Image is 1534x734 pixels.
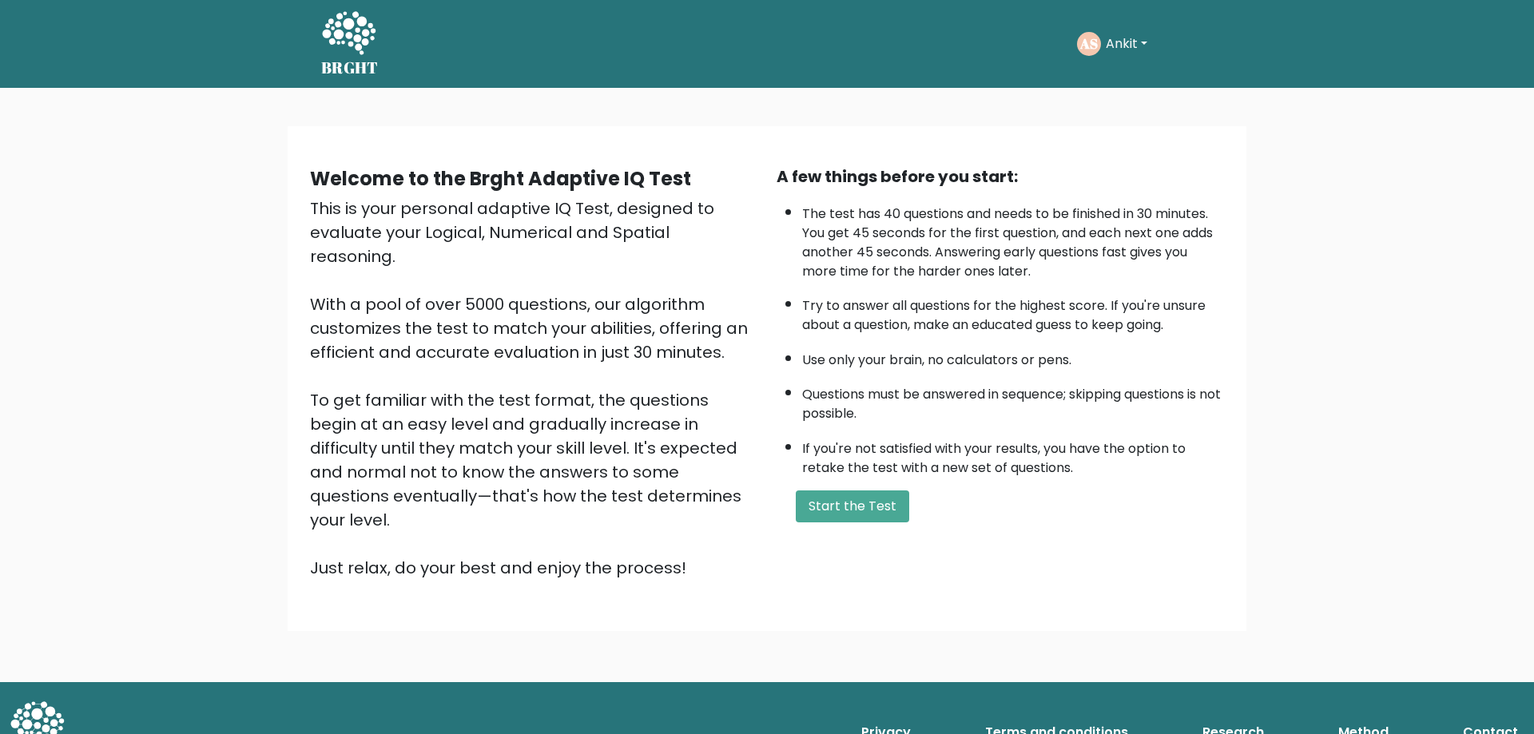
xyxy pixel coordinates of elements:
[802,431,1224,478] li: If you're not satisfied with your results, you have the option to retake the test with a new set ...
[321,58,379,77] h5: BRGHT
[802,196,1224,281] li: The test has 40 questions and needs to be finished in 30 minutes. You get 45 seconds for the firs...
[310,196,757,580] div: This is your personal adaptive IQ Test, designed to evaluate your Logical, Numerical and Spatial ...
[777,165,1224,188] div: A few things before you start:
[1101,34,1152,54] button: Ankit
[1079,34,1098,53] text: AS
[310,165,691,192] b: Welcome to the Brght Adaptive IQ Test
[321,6,379,81] a: BRGHT
[802,288,1224,335] li: Try to answer all questions for the highest score. If you're unsure about a question, make an edu...
[802,377,1224,423] li: Questions must be answered in sequence; skipping questions is not possible.
[802,343,1224,370] li: Use only your brain, no calculators or pens.
[796,490,909,522] button: Start the Test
